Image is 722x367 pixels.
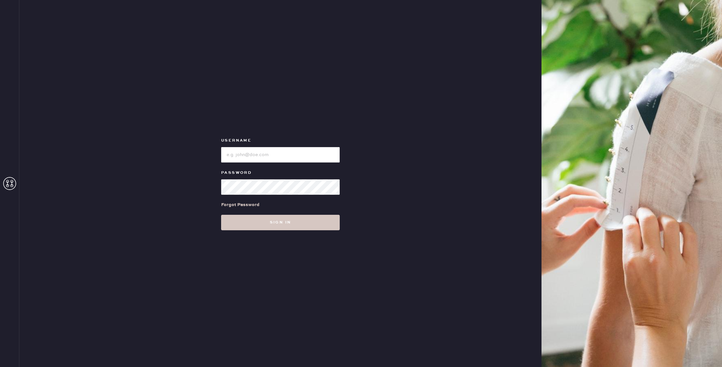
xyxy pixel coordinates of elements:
[221,169,340,177] label: Password
[221,215,340,230] button: Sign in
[221,195,259,215] a: Forgot Password
[221,137,340,144] label: Username
[221,201,259,208] div: Forgot Password
[221,147,340,163] input: e.g. john@doe.com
